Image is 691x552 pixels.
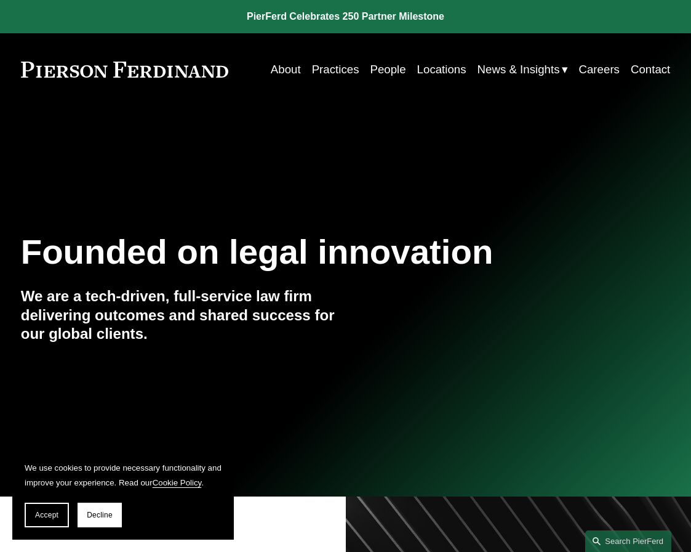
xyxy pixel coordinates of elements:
button: Accept [25,503,69,527]
p: We use cookies to provide necessary functionality and improve your experience. Read our . [25,461,222,490]
a: folder dropdown [477,58,568,81]
h4: We are a tech-driven, full-service law firm delivering outcomes and shared success for our global... [21,287,346,344]
a: Careers [578,58,619,81]
span: Decline [87,511,113,519]
a: Search this site [585,530,671,552]
a: Contact [631,58,670,81]
a: About [271,58,301,81]
a: Practices [312,58,359,81]
a: Cookie Policy [153,478,202,487]
span: News & Insights [477,59,560,80]
h1: Founded on legal innovation [21,232,562,272]
a: People [370,58,405,81]
section: Cookie banner [12,448,234,540]
span: Accept [35,511,58,519]
a: Locations [417,58,466,81]
button: Decline [78,503,122,527]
